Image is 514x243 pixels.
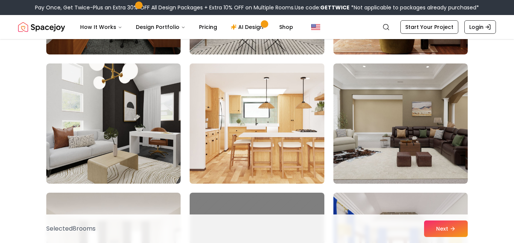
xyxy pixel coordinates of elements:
[46,224,96,233] p: Selected 8 room s
[35,4,479,11] div: Pay Once, Get Twice-Plus an Extra 30% OFF All Design Packages + Extra 10% OFF on Multiple Rooms.
[18,20,65,35] img: Spacejoy Logo
[130,20,192,35] button: Design Portfolio
[400,20,458,34] a: Start Your Project
[311,23,320,32] img: United States
[295,4,350,11] span: Use code:
[225,20,272,35] a: AI Design
[18,15,496,39] nav: Global
[186,60,327,187] img: Room room-53
[320,4,350,11] b: GETTWICE
[333,63,468,184] img: Room room-54
[18,20,65,35] a: Spacejoy
[193,20,223,35] a: Pricing
[46,63,181,184] img: Room room-52
[273,20,299,35] a: Shop
[464,20,496,34] a: Login
[74,20,128,35] button: How It Works
[74,20,299,35] nav: Main
[350,4,479,11] span: *Not applicable to packages already purchased*
[424,220,468,237] button: Next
